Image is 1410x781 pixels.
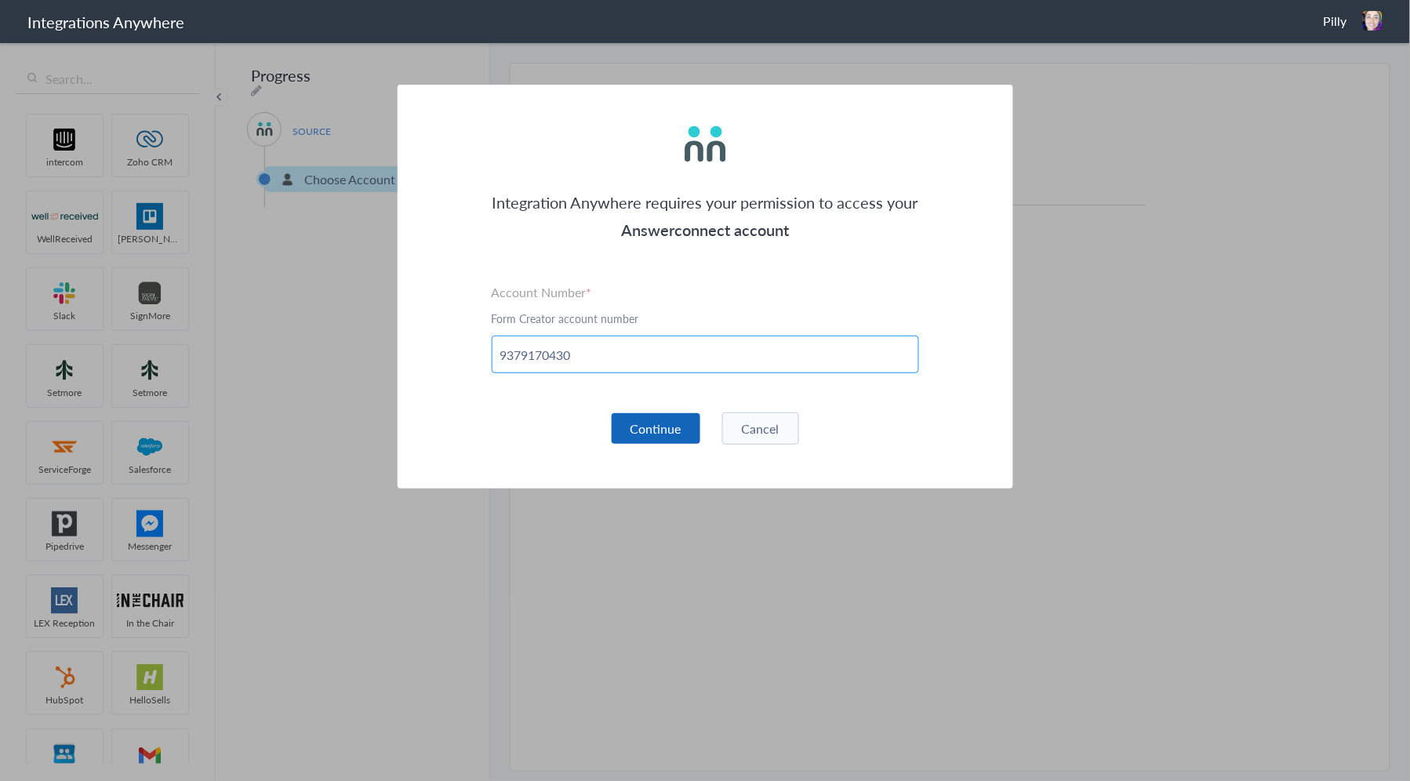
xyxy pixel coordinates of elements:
[492,283,919,301] label: Account Number
[492,189,919,216] p: Integration Anywhere requires your permission to access your
[492,311,919,326] p: Form Creator account number
[612,413,700,444] button: Continue
[492,216,919,244] h3: Answerconnect account
[680,118,731,169] img: answerconnect-logo.svg
[722,412,799,445] button: Cancel
[1324,12,1347,30] span: Pilly
[1363,11,1383,31] img: blob
[27,11,184,33] h1: Integrations Anywhere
